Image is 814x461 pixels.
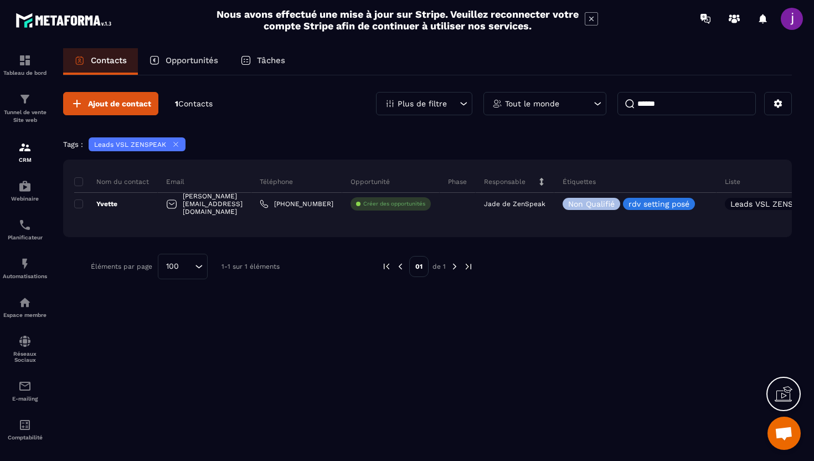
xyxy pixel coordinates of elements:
img: prev [382,262,391,272]
p: Leads VSL ZENSPEAK [730,200,813,208]
p: Liste [725,177,740,186]
p: Yvette [74,199,117,208]
p: Éléments par page [91,263,152,270]
p: Webinaire [3,196,47,202]
a: Opportunités [138,48,229,75]
img: logo [16,10,115,30]
a: schedulerschedulerPlanificateur [3,210,47,249]
p: Email [166,177,184,186]
p: rdv setting posé [628,200,689,208]
img: automations [18,257,32,270]
span: Contacts [178,99,213,108]
img: next [450,262,460,272]
a: Contacts [63,48,138,75]
img: scheduler [18,218,32,232]
p: Planificateur [3,234,47,240]
p: Créer des opportunités [363,200,425,208]
p: Opportunité [351,177,390,186]
p: 1 [175,99,213,109]
img: automations [18,296,32,309]
img: automations [18,180,32,193]
p: Réseaux Sociaux [3,351,47,363]
a: automationsautomationsWebinaire [3,171,47,210]
p: Tâches [257,55,285,65]
p: Plus de filtre [398,100,447,107]
p: 1-1 sur 1 éléments [221,263,280,270]
p: Tunnel de vente Site web [3,109,47,124]
p: Téléphone [260,177,293,186]
a: automationsautomationsAutomatisations [3,249,47,288]
a: formationformationTableau de bord [3,45,47,84]
h2: Nous avons effectué une mise à jour sur Stripe. Veuillez reconnecter votre compte Stripe afin de ... [216,8,579,32]
img: social-network [18,335,32,348]
a: [PHONE_NUMBER] [260,199,333,208]
div: Search for option [158,254,208,279]
p: Opportunités [166,55,218,65]
a: formationformationTunnel de vente Site web [3,84,47,132]
p: Tableau de bord [3,70,47,76]
img: email [18,380,32,393]
span: Ajout de contact [88,98,151,109]
div: Ouvrir le chat [767,417,801,450]
p: Étiquettes [563,177,596,186]
p: Non Qualifié [568,200,615,208]
p: Contacts [91,55,127,65]
img: formation [18,54,32,67]
p: Nom du contact [74,177,149,186]
p: Comptabilité [3,434,47,440]
img: formation [18,141,32,154]
p: Phase [448,177,467,186]
a: automationsautomationsEspace membre [3,288,47,326]
img: next [463,262,473,272]
img: accountant [18,418,32,432]
a: social-networksocial-networkRéseaux Sociaux [3,326,47,371]
a: Tâches [229,48,296,75]
a: emailemailE-mailing [3,371,47,410]
p: de 1 [432,262,446,271]
p: Jade de ZenSpeak [484,200,545,208]
p: Responsable [484,177,526,186]
a: accountantaccountantComptabilité [3,410,47,449]
button: Ajout de contact [63,92,158,115]
a: formationformationCRM [3,132,47,171]
img: prev [395,262,405,272]
p: Espace membre [3,312,47,318]
p: CRM [3,157,47,163]
input: Search for option [183,260,192,273]
p: E-mailing [3,396,47,402]
p: Automatisations [3,273,47,279]
p: Leads VSL ZENSPEAK [94,141,166,148]
img: formation [18,93,32,106]
p: Tout le monde [505,100,559,107]
p: Tags : [63,140,83,148]
p: 01 [409,256,429,277]
span: 100 [162,260,183,273]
